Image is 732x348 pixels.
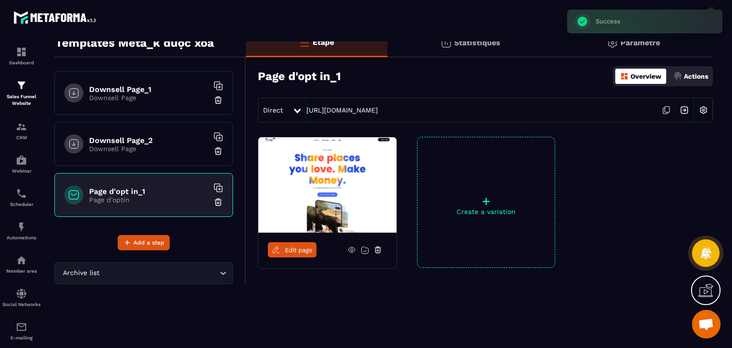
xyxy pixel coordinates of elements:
a: Edit page [268,242,316,257]
img: email [16,321,27,333]
p: Automations [2,235,41,240]
button: Add a step [118,235,170,250]
p: Create a variation [417,208,555,215]
div: Search for option [54,262,233,284]
a: formationformationSales Funnel Website [2,72,41,114]
img: automations [16,255,27,266]
h6: Page d'opt in_1 [89,187,208,196]
p: + [417,194,555,208]
p: Page d'optin [89,196,208,204]
span: Edit page [285,246,313,254]
a: formationformationDashboard [2,39,41,72]
p: Paramètre [620,38,660,47]
img: trash [213,197,223,207]
p: Sales Funnel Website [2,93,41,107]
p: Overview [630,72,661,80]
img: logo [13,9,99,26]
img: actions.d6e523a2.png [673,72,682,81]
p: Social Networks [2,302,41,307]
h3: Page d'opt in_1 [258,70,341,83]
a: automationsautomationsAutomations [2,214,41,247]
img: setting-w.858f3a88.svg [694,101,712,119]
img: automations [16,221,27,233]
p: Statistiques [454,38,500,47]
a: automationsautomationsMember area [2,247,41,281]
a: schedulerschedulerScheduler [2,181,41,214]
a: formationformationCRM [2,114,41,147]
img: scheduler [16,188,27,199]
img: image [258,137,396,233]
img: bars-o.4a397970.svg [299,37,310,48]
p: Scheduler [2,202,41,207]
div: Mở cuộc trò chuyện [692,310,721,338]
a: [URL][DOMAIN_NAME] [306,106,378,114]
img: stats.20deebd0.svg [440,37,452,49]
p: Actions [684,72,708,80]
img: setting-gr.5f69749f.svg [607,37,618,49]
img: formation [16,46,27,58]
img: social-network [16,288,27,299]
span: Direct [263,106,283,114]
p: E-mailing [2,335,41,340]
p: Downsell Page [89,145,208,153]
p: Templates Meta_k được xóa [55,33,214,52]
input: Search for option [102,268,217,278]
p: Downsell Page [89,94,208,102]
a: emailemailE-mailing [2,314,41,348]
img: formation [16,80,27,91]
p: Webinar [2,168,41,174]
img: dashboard-orange.40269519.svg [620,72,629,81]
h6: Downsell Page_2 [89,136,208,145]
img: formation [16,121,27,133]
p: Member area [2,268,41,274]
a: social-networksocial-networkSocial Networks [2,281,41,314]
a: automationsautomationsWebinar [2,147,41,181]
img: trash [213,146,223,156]
img: arrow-next.bcc2205e.svg [675,101,693,119]
span: Archive list [61,268,102,278]
span: Add a step [133,238,164,247]
h6: Downsell Page_1 [89,85,208,94]
img: automations [16,154,27,166]
p: Dashboard [2,60,41,65]
p: Étape [313,38,334,47]
p: CRM [2,135,41,140]
img: trash [213,95,223,105]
